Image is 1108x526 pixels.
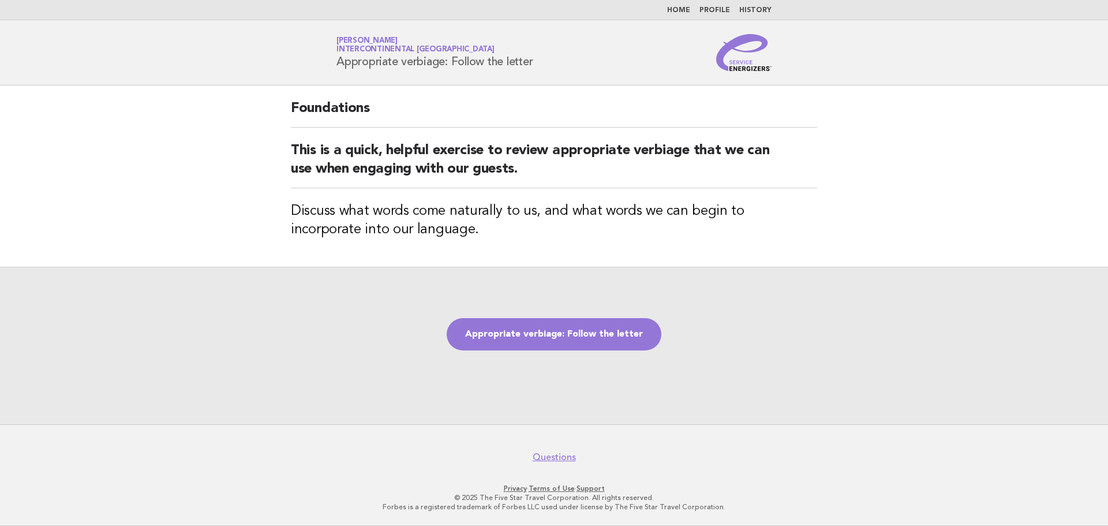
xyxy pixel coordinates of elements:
img: Service Energizers [716,34,772,71]
h2: This is a quick, helpful exercise to review appropriate verbiage that we can use when engaging wi... [291,141,817,188]
a: Profile [699,7,730,14]
a: Appropriate verbiage: Follow the letter [447,318,661,350]
p: · · [201,484,907,493]
a: Questions [533,452,576,463]
a: Terms of Use [529,484,575,493]
a: [PERSON_NAME]InterContinental [GEOGRAPHIC_DATA] [336,37,495,53]
span: InterContinental [GEOGRAPHIC_DATA] [336,46,495,54]
p: © 2025 The Five Star Travel Corporation. All rights reserved. [201,493,907,502]
h3: Discuss what words come naturally to us, and what words we can begin to incorporate into our lang... [291,202,817,239]
p: Forbes is a registered trademark of Forbes LLC used under license by The Five Star Travel Corpora... [201,502,907,512]
a: Privacy [504,484,527,493]
a: History [739,7,772,14]
h1: Appropriate verbiage: Follow the letter [336,38,533,68]
a: Home [667,7,690,14]
a: Support [577,484,605,493]
h2: Foundations [291,99,817,128]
